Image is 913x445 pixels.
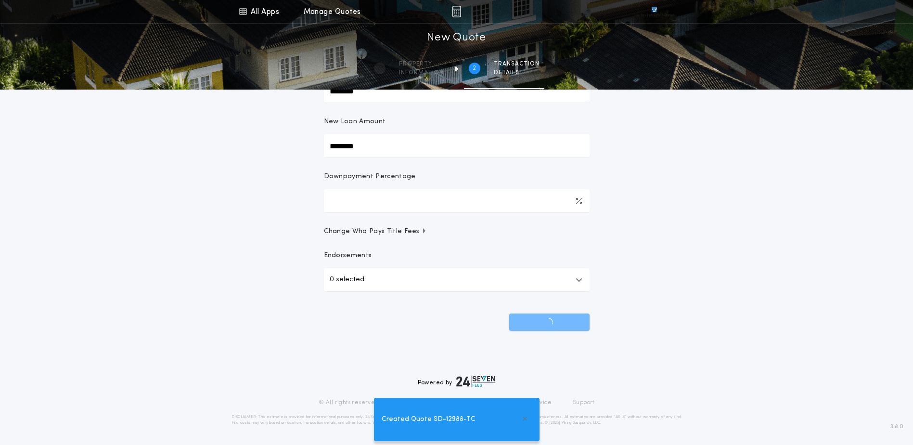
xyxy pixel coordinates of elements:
span: Transaction [494,60,540,68]
p: Downpayment Percentage [324,172,416,182]
input: Downpayment Percentage [324,189,590,212]
span: Created Quote SD-12988-TC [382,414,476,425]
img: logo [456,376,496,387]
img: vs-icon [634,7,674,16]
button: Change Who Pays Title Fees [324,227,590,236]
div: Powered by [418,376,496,387]
h1: New Quote [427,30,486,46]
p: New Loan Amount [324,117,386,127]
p: 0 selected [330,274,364,286]
span: Change Who Pays Title Fees [324,227,427,236]
h2: 2 [473,65,476,72]
span: information [399,69,444,77]
span: Property [399,60,444,68]
input: New Loan Amount [324,134,590,157]
p: Endorsements [324,251,590,261]
span: details [494,69,540,77]
input: Sale Price [324,79,590,103]
img: img [452,6,461,17]
button: 0 selected [324,268,590,291]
